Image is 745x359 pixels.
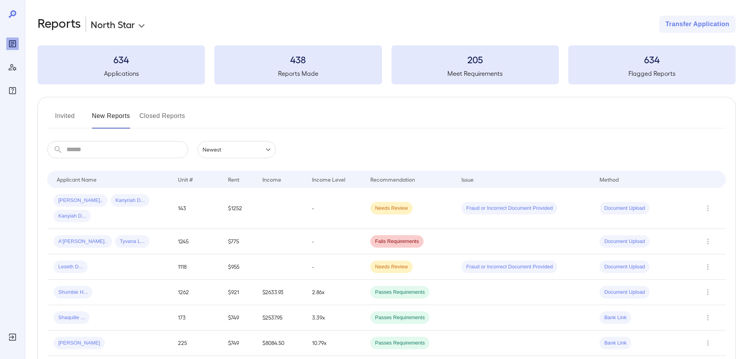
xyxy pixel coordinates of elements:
[600,205,650,212] span: Document Upload
[222,305,256,330] td: $749
[391,69,559,78] h5: Meet Requirements
[222,229,256,254] td: $775
[178,175,193,184] div: Unit #
[172,305,221,330] td: 173
[370,289,429,296] span: Passes Requirements
[38,45,736,84] summary: 634Applications438Reports Made205Meet Requirements634Flagged Reports
[370,205,413,212] span: Needs Review
[702,311,714,324] button: Row Actions
[228,175,241,184] div: Rent
[140,110,185,129] button: Closed Reports
[214,69,382,78] h5: Reports Made
[702,337,714,349] button: Row Actions
[600,339,631,347] span: Bank Link
[38,53,205,66] h3: 634
[172,254,221,280] td: 1118
[600,289,650,296] span: Document Upload
[306,254,364,280] td: -
[600,263,650,271] span: Document Upload
[222,330,256,356] td: $749
[461,175,474,184] div: Issue
[262,175,281,184] div: Income
[6,38,19,50] div: Reports
[54,238,112,245] span: A'[PERSON_NAME]..
[306,229,364,254] td: -
[600,314,631,321] span: Bank Link
[702,235,714,248] button: Row Actions
[306,305,364,330] td: 3.39x
[172,280,221,305] td: 1262
[6,84,19,97] div: FAQ
[222,254,256,280] td: $955
[115,238,149,245] span: Tyvana L...
[54,263,88,271] span: Leseth D...
[370,314,429,321] span: Passes Requirements
[38,16,81,33] h2: Reports
[54,289,92,296] span: Shumbie H...
[306,280,364,305] td: 2.86x
[370,238,424,245] span: Fails Requirements
[6,331,19,343] div: Log Out
[370,339,429,347] span: Passes Requirements
[461,263,557,271] span: Fraud or Incorrect Document Provided
[370,263,413,271] span: Needs Review
[91,18,135,30] p: North Star
[172,229,221,254] td: 1245
[568,69,736,78] h5: Flagged Reports
[214,53,382,66] h3: 438
[600,238,650,245] span: Document Upload
[6,61,19,73] div: Manage Users
[702,202,714,214] button: Row Actions
[306,188,364,229] td: -
[659,16,736,33] button: Transfer Application
[197,141,276,158] div: Newest
[172,330,221,356] td: 225
[54,314,90,321] span: Shaquille ...
[702,261,714,273] button: Row Actions
[222,188,256,229] td: $1252
[702,286,714,298] button: Row Actions
[54,339,105,347] span: [PERSON_NAME]
[54,197,108,204] span: [PERSON_NAME]..
[306,330,364,356] td: 10.79x
[111,197,149,204] span: Kanyriah D...
[370,175,415,184] div: Recommendation
[461,205,557,212] span: Fraud or Incorrect Document Provided
[256,330,306,356] td: $8084.50
[568,53,736,66] h3: 634
[54,213,91,220] span: Kanyiah D...
[312,175,345,184] div: Income Level
[391,53,559,66] h3: 205
[92,110,130,129] button: New Reports
[57,175,97,184] div: Applicant Name
[256,305,306,330] td: $2537.95
[600,175,619,184] div: Method
[172,188,221,229] td: 143
[222,280,256,305] td: $921
[256,280,306,305] td: $2633.93
[47,110,83,129] button: Invited
[38,69,205,78] h5: Applications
